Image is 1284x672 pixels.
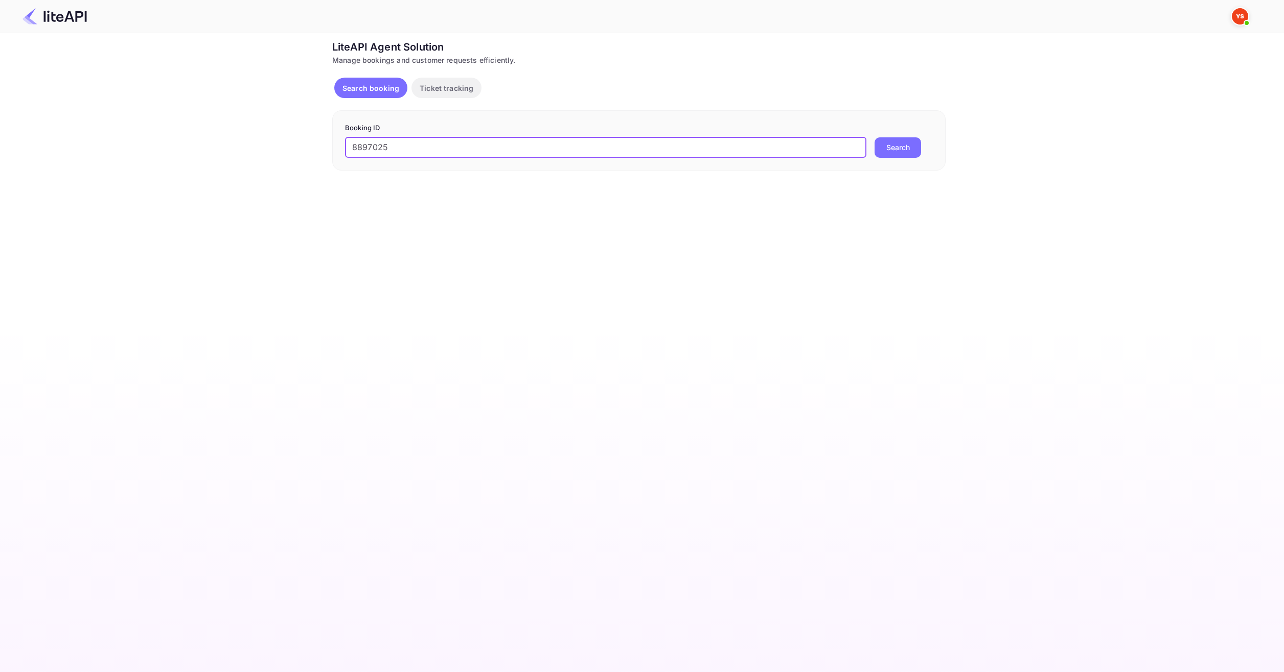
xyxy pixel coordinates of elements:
button: Search [875,137,921,158]
div: LiteAPI Agent Solution [332,39,946,55]
div: Manage bookings and customer requests efficiently. [332,55,946,65]
p: Search booking [342,83,399,93]
input: Enter Booking ID (e.g., 63782194) [345,137,866,158]
img: Yandex Support [1232,8,1248,25]
img: LiteAPI Logo [22,8,87,25]
p: Booking ID [345,123,933,133]
p: Ticket tracking [420,83,473,93]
